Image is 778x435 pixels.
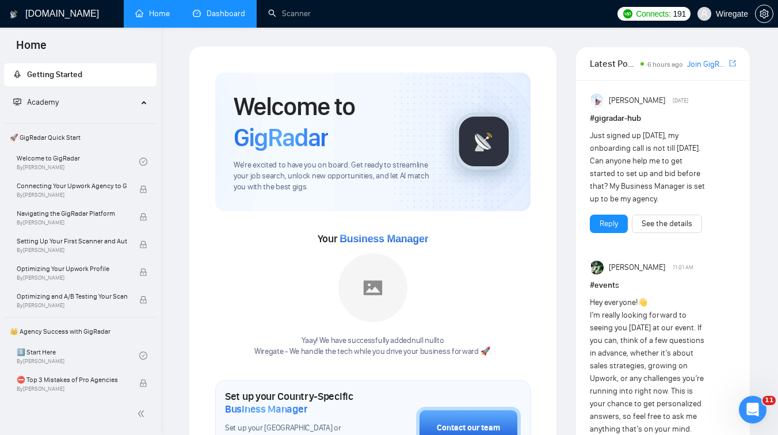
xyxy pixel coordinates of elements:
[139,352,147,360] span: check-circle
[609,94,665,107] span: [PERSON_NAME]
[27,70,82,79] span: Getting Started
[591,94,605,108] img: Anisuzzaman Khan
[590,112,736,125] h1: # gigradar-hub
[123,18,146,41] img: Profile image for Dima
[225,390,359,415] h1: Set up your Country-Specific
[24,184,207,196] div: Recent message
[139,185,147,193] span: lock
[17,247,127,254] span: By [PERSON_NAME]
[173,329,230,375] button: Help
[137,408,148,419] span: double-left
[590,215,628,233] button: Reply
[17,291,127,302] span: Optimizing and A/B Testing Your Scanner for Better Results
[13,98,21,106] span: fund-projection-screen
[609,261,665,274] span: [PERSON_NAME]
[13,97,59,107] span: Academy
[17,180,127,192] span: Connecting Your Upwork Agency to GigRadar
[268,9,311,18] a: searchScanner
[755,9,773,18] a: setting
[437,422,500,434] div: Contact our team
[590,56,637,71] span: Latest Posts from the GigRadar Community
[145,18,168,41] img: Profile image for Oleksandr
[755,5,773,23] button: setting
[636,7,670,20] span: Connects:
[193,9,245,18] a: dashboardDashboard
[729,59,736,68] span: export
[23,82,207,140] p: Hi [PERSON_NAME][EMAIL_ADDRESS][DOMAIN_NAME] 👋
[17,235,127,247] span: Setting Up Your First Scanner and Auto-Bidder
[17,263,127,274] span: Optimizing Your Upwork Profile
[12,174,219,235] div: Recent messageProfile image for NazarHi there, Just following up regarding your recent request. I...
[234,122,328,153] span: GigRadar
[632,215,702,233] button: See the details
[139,213,147,221] span: lock
[135,9,170,18] a: homeHome
[24,327,193,352] div: ✅ How To: Connect your agency to [DOMAIN_NAME]
[590,129,707,205] div: Just signed up [DATE], my onboarding call is not till [DATE]. Can anyone help me to get started t...
[338,253,407,322] img: placeholder.png
[762,396,776,405] span: 11
[5,126,155,149] span: 🚀 GigRadar Quick Start
[673,7,686,20] span: 191
[17,374,127,386] span: ⛔ Top 3 Mistakes of Pro Agencies
[600,217,618,230] a: Reply
[23,22,41,40] img: logo
[756,9,773,18] span: setting
[729,58,736,69] a: export
[17,343,139,368] a: 1️⃣ Start HereBy[PERSON_NAME]
[17,192,127,199] span: By [PERSON_NAME]
[51,213,75,225] div: Nazar
[687,58,727,71] a: Join GigRadar Slack Community
[234,91,436,153] h1: Welcome to
[7,37,56,61] span: Home
[24,250,192,262] div: Send us a message
[17,386,127,392] span: By [PERSON_NAME]
[455,113,513,170] img: gigradar-logo.png
[12,192,218,234] div: Profile image for NazarHi there, Just following up regarding your recent request. Is there anythi...
[16,358,41,366] span: Home
[4,63,157,86] li: Getting Started
[17,219,127,226] span: By [PERSON_NAME]
[24,301,93,313] span: Search for help
[17,208,127,219] span: Navigating the GigRadar Platform
[23,140,207,160] p: How can we help?
[17,295,213,318] button: Search for help
[17,274,127,281] span: By [PERSON_NAME]
[673,262,693,273] span: 11:01 AM
[17,302,127,309] span: By [PERSON_NAME]
[139,379,147,387] span: lock
[234,160,436,193] span: We're excited to have you on board. Get ready to streamline your job search, unlock new opportuni...
[17,149,139,174] a: Welcome to GigRadarBy[PERSON_NAME]
[58,329,115,375] button: Messages
[590,279,736,292] h1: # events
[17,323,213,356] div: ✅ How To: Connect your agency to [DOMAIN_NAME]
[647,60,683,68] span: 6 hours ago
[642,217,692,230] a: See the details
[130,358,158,366] span: Tickets
[139,296,147,304] span: lock
[10,5,18,24] img: logo
[13,70,21,78] span: rocket
[340,233,428,245] span: Business Manager
[673,96,688,106] span: [DATE]
[700,10,708,18] span: user
[115,329,173,375] button: Tickets
[139,268,147,276] span: lock
[167,18,190,41] img: Profile image for Viktor
[12,241,219,284] div: Send us a messageWe typically reply in under a minute
[192,358,211,366] span: Help
[623,9,632,18] img: upwork-logo.png
[77,213,109,225] div: • [DATE]
[225,403,307,415] span: Business Manager
[24,201,47,224] img: Profile image for Nazar
[254,335,491,357] div: Yaay! We have successfully added null null to
[5,320,155,343] span: 👑 Agency Success with GigRadar
[198,18,219,39] div: Close
[27,97,59,107] span: Academy
[139,241,147,249] span: lock
[638,297,647,307] span: 👋
[591,261,605,274] img: Vlad
[739,396,766,423] iframe: To enrich screen reader interactions, please activate Accessibility in Grammarly extension settings
[254,346,491,357] p: Wiregate - We handle the tech while you drive your business forward 🚀 .
[318,232,429,245] span: Your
